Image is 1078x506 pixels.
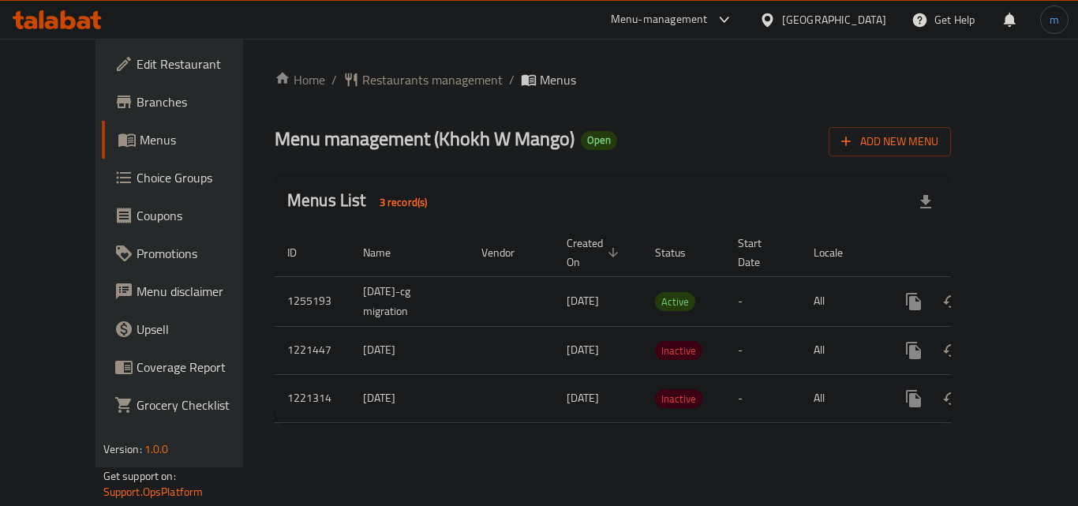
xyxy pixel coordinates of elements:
[102,386,275,424] a: Grocery Checklist
[287,189,436,215] h2: Menus List
[137,358,263,377] span: Coverage Report
[567,234,623,272] span: Created On
[275,70,325,89] a: Home
[102,159,275,197] a: Choice Groups
[895,283,933,320] button: more
[102,310,275,348] a: Upsell
[343,70,503,89] a: Restaurants management
[933,332,971,369] button: Change Status
[655,293,695,311] span: Active
[567,290,599,311] span: [DATE]
[144,439,169,459] span: 1.0.0
[275,326,350,374] td: 1221447
[725,326,801,374] td: -
[331,70,337,89] li: /
[137,206,263,225] span: Coupons
[103,439,142,459] span: Version:
[567,388,599,408] span: [DATE]
[882,229,1059,277] th: Actions
[655,292,695,311] div: Active
[363,243,411,262] span: Name
[801,374,882,422] td: All
[370,195,437,210] span: 3 record(s)
[581,131,617,150] div: Open
[611,10,708,29] div: Menu-management
[103,466,176,486] span: Get support on:
[137,395,263,414] span: Grocery Checklist
[102,121,275,159] a: Menus
[540,70,576,89] span: Menus
[801,276,882,326] td: All
[102,234,275,272] a: Promotions
[350,276,469,326] td: [DATE]-cg migration
[655,389,702,408] div: Inactive
[841,132,938,152] span: Add New Menu
[362,70,503,89] span: Restaurants management
[275,229,1059,423] table: enhanced table
[140,130,263,149] span: Menus
[725,374,801,422] td: -
[350,374,469,422] td: [DATE]
[933,380,971,418] button: Change Status
[814,243,863,262] span: Locale
[567,339,599,360] span: [DATE]
[287,243,317,262] span: ID
[1050,11,1059,28] span: m
[895,332,933,369] button: more
[137,244,263,263] span: Promotions
[738,234,782,272] span: Start Date
[907,183,945,221] div: Export file
[137,54,263,73] span: Edit Restaurant
[102,45,275,83] a: Edit Restaurant
[829,127,951,156] button: Add New Menu
[137,320,263,339] span: Upsell
[137,168,263,187] span: Choice Groups
[102,272,275,310] a: Menu disclaimer
[725,276,801,326] td: -
[655,243,706,262] span: Status
[581,133,617,147] span: Open
[103,482,204,502] a: Support.OpsPlatform
[509,70,515,89] li: /
[481,243,535,262] span: Vendor
[102,348,275,386] a: Coverage Report
[275,121,575,156] span: Menu management ( Khokh W Mango )
[102,197,275,234] a: Coupons
[370,189,437,215] div: Total records count
[782,11,886,28] div: [GEOGRAPHIC_DATA]
[933,283,971,320] button: Change Status
[275,374,350,422] td: 1221314
[275,276,350,326] td: 1255193
[350,326,469,374] td: [DATE]
[137,92,263,111] span: Branches
[102,83,275,121] a: Branches
[895,380,933,418] button: more
[801,326,882,374] td: All
[275,70,951,89] nav: breadcrumb
[655,342,702,360] span: Inactive
[655,390,702,408] span: Inactive
[137,282,263,301] span: Menu disclaimer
